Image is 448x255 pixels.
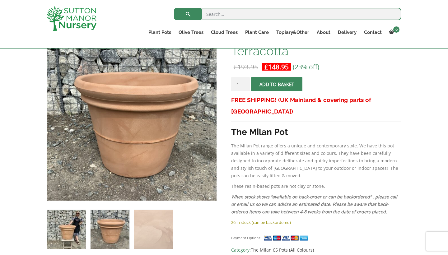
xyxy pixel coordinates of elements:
span: £ [264,63,268,71]
p: These resin-based pots are not clay or stone. [231,183,401,190]
button: Add to basket [251,77,302,91]
p: 26 in stock (can be backordered) [231,219,401,226]
input: Search... [174,8,401,20]
a: Contact [360,28,385,37]
a: Plant Care [241,28,273,37]
a: 0 [385,28,401,37]
a: Topiary&Other [273,28,313,37]
a: About [313,28,334,37]
a: Delivery [334,28,360,37]
h3: FREE SHIPPING! (UK Mainland & covering parts of [GEOGRAPHIC_DATA]) [231,94,401,117]
a: Plant Pots [145,28,175,37]
bdi: 148.95 [264,63,289,71]
img: The Milan Pot 65 Colour Terracotta - Image 2 [91,210,129,249]
span: £ [234,63,237,71]
strong: The Milan Pot [231,127,288,137]
small: Payment Options: [231,235,261,240]
img: logo [47,6,96,31]
a: The Milan 65 Pots (All Colours) [251,247,314,253]
p: The Milan Pot range offers a unique and contemporary style. We have this pot available in a varie... [231,142,401,179]
img: payment supported [264,235,310,241]
a: Olive Trees [175,28,207,37]
input: Product quantity [231,77,250,91]
a: Cloud Trees [207,28,241,37]
span: (23% off) [293,63,319,71]
span: 0 [393,26,399,33]
bdi: 193.95 [234,63,258,71]
span: Category: [231,246,401,254]
img: The Milan Pot 65 Colour Terracotta - Image 3 [134,210,173,249]
img: The Milan Pot 65 Colour Terracotta [47,210,86,249]
h1: The Milan Pot 65 Colour Terracotta [231,31,401,58]
em: When stock shows “available on back-order or can be backordered” , please call or email us so we ... [231,194,397,215]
